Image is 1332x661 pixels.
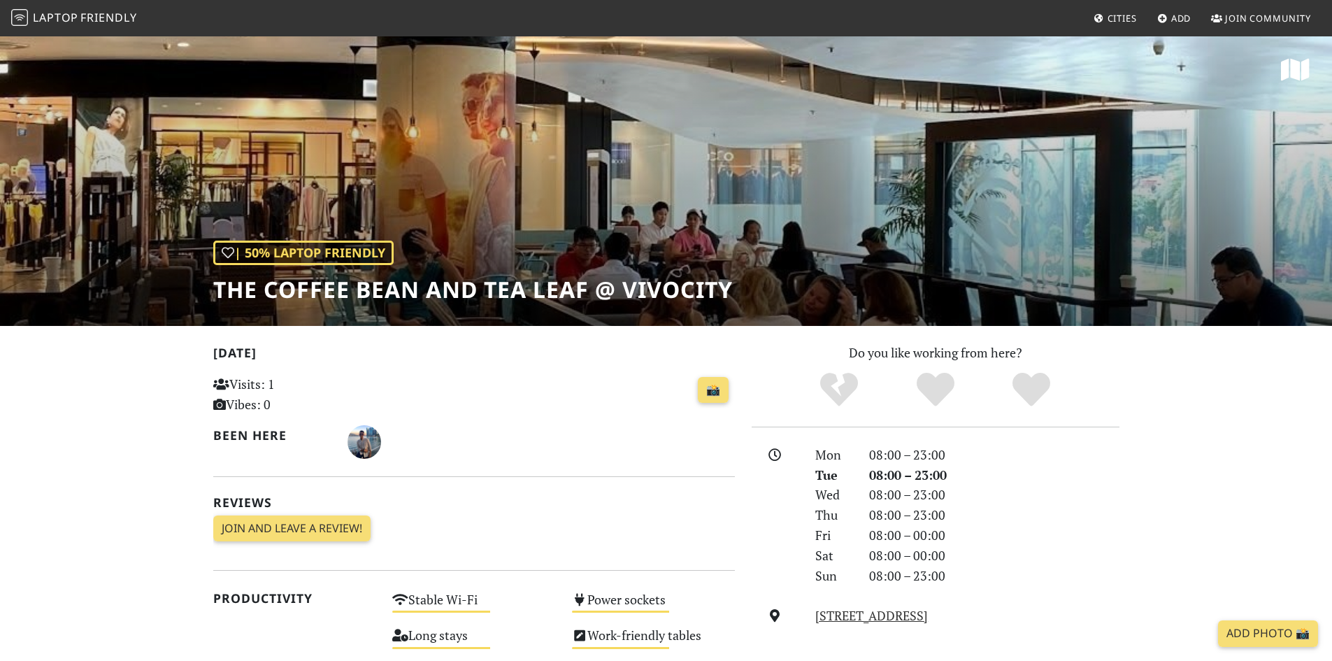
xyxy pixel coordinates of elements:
[1152,6,1197,31] a: Add
[11,9,28,26] img: LaptopFriendly
[213,346,735,366] h2: [DATE]
[807,525,860,546] div: Fri
[861,566,1128,586] div: 08:00 – 23:00
[861,525,1128,546] div: 08:00 – 00:00
[213,591,376,606] h2: Productivity
[807,465,860,485] div: Tue
[807,546,860,566] div: Sat
[861,546,1128,566] div: 08:00 – 00:00
[1225,12,1311,24] span: Join Community
[213,276,733,303] h1: The Coffee Bean and Tea Leaf @ VivoCity
[1205,6,1317,31] a: Join Community
[861,465,1128,485] div: 08:00 – 23:00
[564,624,743,660] div: Work-friendly tables
[698,377,729,404] a: 📸
[33,10,78,25] span: Laptop
[807,485,860,505] div: Wed
[213,374,376,415] p: Visits: 1 Vibes: 0
[384,588,564,624] div: Stable Wi-Fi
[983,371,1080,409] div: Definitely!
[213,516,371,542] a: Join and leave a review!
[1171,12,1191,24] span: Add
[80,10,136,25] span: Friendly
[861,445,1128,465] div: 08:00 – 23:00
[752,343,1119,363] p: Do you like working from here?
[348,425,381,459] img: 3221-james.jpg
[213,241,394,265] div: | 50% Laptop Friendly
[348,432,381,449] span: James Wong
[1218,620,1318,647] a: Add Photo 📸
[384,624,564,660] div: Long stays
[213,495,735,510] h2: Reviews
[815,607,928,624] a: [STREET_ADDRESS]
[791,371,887,409] div: No
[11,6,137,31] a: LaptopFriendly LaptopFriendly
[861,505,1128,525] div: 08:00 – 23:00
[213,428,331,443] h2: Been here
[1108,12,1137,24] span: Cities
[807,445,860,465] div: Mon
[564,588,743,624] div: Power sockets
[807,505,860,525] div: Thu
[887,371,984,409] div: Yes
[861,485,1128,505] div: 08:00 – 23:00
[807,566,860,586] div: Sun
[1088,6,1143,31] a: Cities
